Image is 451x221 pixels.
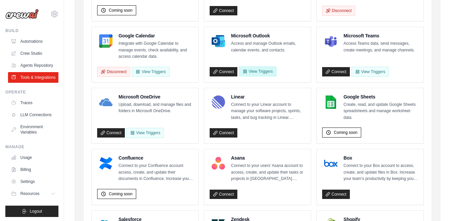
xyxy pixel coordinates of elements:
h4: Asana [231,155,305,161]
img: Google Sheets Logo [324,95,337,109]
div: Manage [5,144,58,150]
p: Upload, download, and manage files and folders in Microsoft OneDrive. [119,101,193,115]
h4: Microsoft OneDrive [119,93,193,100]
button: Resources [8,188,58,199]
a: Crew Studio [8,48,58,59]
a: Settings [8,176,58,187]
img: Microsoft Outlook Logo [212,34,225,48]
h4: Linear [231,93,305,100]
a: Environment Variables [8,122,58,138]
div: Operate [5,89,58,95]
span: Resources [20,191,39,196]
p: Connect to your users’ Asana account to access, create, and update their tasks or projects in [GE... [231,163,305,182]
h4: Google Calendar [119,32,193,39]
img: Microsoft Teams Logo [324,34,337,48]
span: Coming soon [109,8,133,13]
: View Triggers [239,66,276,76]
h4: Microsoft Teams [344,32,418,39]
a: Tools & Integrations [8,72,58,83]
a: Automations [8,36,58,47]
a: Connect [322,67,350,76]
img: Box Logo [324,157,337,170]
img: Confluence Logo [99,157,112,170]
a: Agents Repository [8,60,58,71]
h4: Google Sheets [344,93,418,100]
: View Triggers [352,67,389,77]
img: Linear Logo [212,95,225,109]
img: Asana Logo [212,157,225,170]
a: LLM Connections [8,109,58,120]
span: Coming soon [109,191,133,197]
button: Disconnect [97,67,130,77]
p: Connect to your Confluence account access, create, and update their documents in Confluence. Incr... [119,163,193,182]
a: Connect [210,67,237,76]
a: Connect [322,190,350,199]
h4: Confluence [119,155,193,161]
button: View Triggers [132,67,169,77]
p: Connect to your Box account to access, create, and update files in Box. Increase your team’s prod... [344,163,418,182]
h4: Box [344,155,418,161]
button: Logout [5,206,58,217]
a: Usage [8,152,58,163]
span: Coming soon [334,130,358,135]
a: Connect [210,6,237,15]
: View Triggers [127,128,164,138]
img: Microsoft OneDrive Logo [99,95,112,109]
a: Connect [210,190,237,199]
p: Access and manage Outlook emails, calendar events, and contacts. [231,40,305,53]
button: Disconnect [322,6,355,16]
a: Traces [8,97,58,108]
img: Logo [5,9,39,19]
a: Billing [8,164,58,175]
p: Integrate with Google Calendar to manage events, check availability, and access calendar data. [119,40,193,60]
div: Build [5,28,58,33]
p: Create, read, and update Google Sheets spreadsheets and manage worksheet data. [344,101,418,121]
a: Connect [97,128,125,138]
h4: Microsoft Outlook [231,32,305,39]
a: Connect [210,128,237,138]
span: Logout [30,209,42,214]
p: Connect to your Linear account to manage your software projects, sprints, tasks, and bug tracking... [231,101,305,121]
img: Google Calendar Logo [99,34,112,48]
p: Access Teams data, send messages, create meetings, and manage channels. [344,40,418,53]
